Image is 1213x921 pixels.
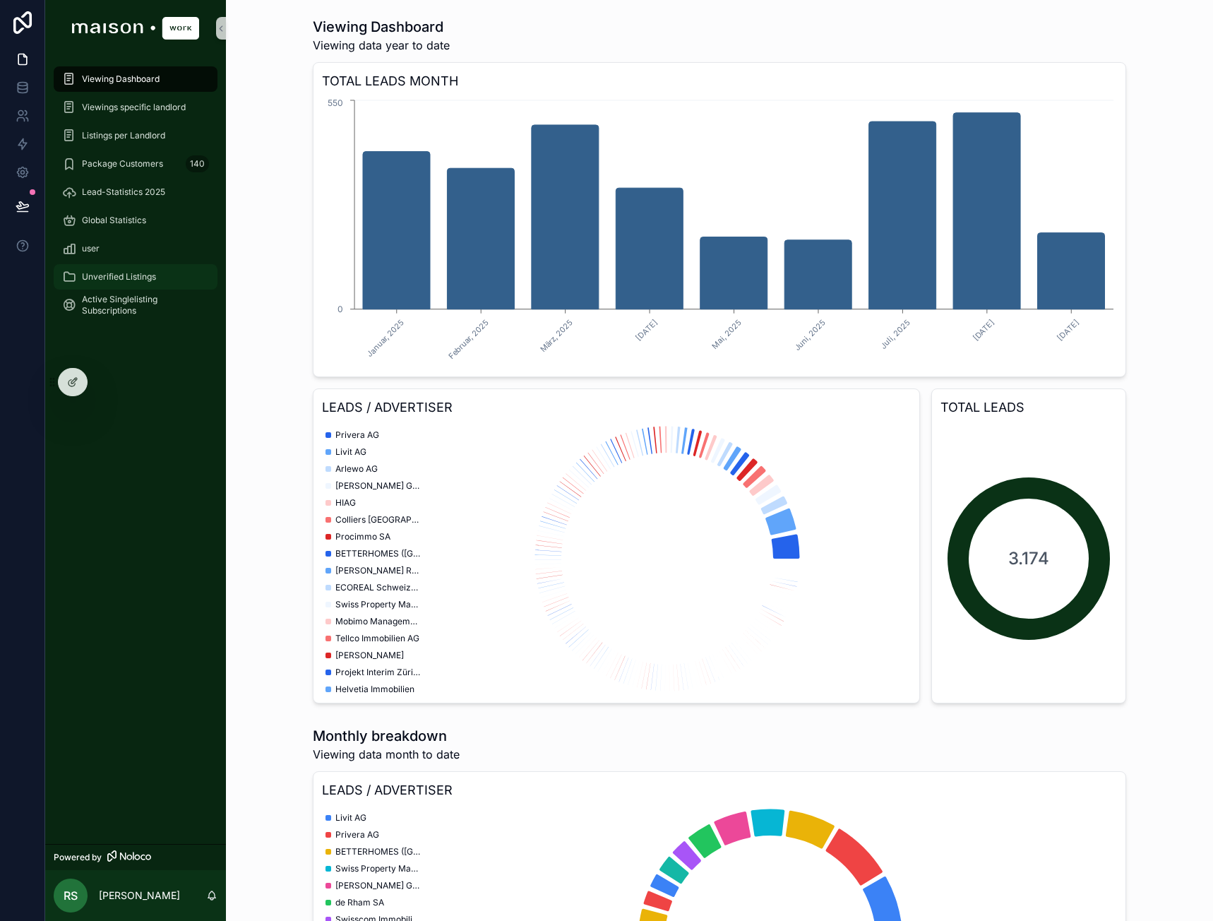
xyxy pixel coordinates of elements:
span: Swiss Property Management AG [335,599,420,610]
text: März, 2025 [538,317,575,354]
span: Colliers [GEOGRAPHIC_DATA] AG [335,514,420,525]
h1: Viewing Dashboard [313,17,450,37]
text: Juni, 2025 [792,317,827,352]
span: BETTERHOMES ([GEOGRAPHIC_DATA]) AG [335,846,420,857]
span: Projekt Interim Zürich GmbH [335,667,420,678]
span: Mobimo Management AG [335,616,420,627]
span: 3.174 [1008,547,1049,570]
text: Februar, 2025 [446,317,490,361]
span: Active Singlelisting Subscriptions [82,294,203,316]
span: Swiss Property Management AG [335,863,420,874]
a: Powered by [45,844,226,870]
span: Tellco Immobilien AG [335,633,419,644]
span: Lead-Statistics 2025 [82,186,165,198]
span: Package Customers [82,158,163,170]
span: RS [64,887,78,904]
text: Januar, 2025 [365,317,407,359]
tspan: 550 [328,97,343,108]
span: [PERSON_NAME] Grundstücke AG [335,480,420,492]
a: Unverified Listings [54,264,217,290]
div: chart [322,423,911,694]
div: scrollable content [45,57,226,336]
a: Global Statistics [54,208,217,233]
span: Procimmo SA [335,531,390,542]
h3: TOTAL LEADS [940,398,1117,417]
span: [PERSON_NAME] Real Estate GmbH [335,565,420,576]
span: HIAG [335,497,356,509]
span: Listings per Landlord [82,130,165,141]
span: BETTERHOMES ([GEOGRAPHIC_DATA]) AG [335,548,420,559]
text: [DATE] [971,317,996,343]
text: Juli, 2025 [878,317,912,350]
span: Privera AG [335,829,379,840]
h3: LEADS / ADVERTISER [322,780,1117,800]
span: Viewings specific landlord [82,102,186,113]
h3: TOTAL LEADS MONTH [322,71,1117,91]
span: Powered by [54,852,102,863]
span: Livit AG [335,812,366,824]
h3: LEADS / ADVERTISER [322,398,911,417]
span: [PERSON_NAME] Grundstücke AG [335,880,420,891]
span: Viewing Dashboard [82,73,160,85]
a: user [54,236,217,261]
div: 140 [186,155,209,172]
span: ECOREAL Schweizerische Immobilien Anlagestiftung [335,582,420,593]
tspan: 0 [337,304,343,314]
span: Unverified Listings [82,271,156,283]
span: [PERSON_NAME] [335,650,404,661]
span: Viewing data year to date [313,37,450,54]
a: Package Customers140 [54,151,217,177]
span: Livit AG [335,446,366,458]
span: de Rham SA [335,897,384,908]
a: Viewings specific landlord [54,95,217,120]
a: Lead-Statistics 2025 [54,179,217,205]
text: [DATE] [1056,317,1081,343]
span: user [82,243,100,254]
span: Viewing data month to date [313,746,460,763]
img: App logo [72,17,199,40]
a: Viewing Dashboard [54,66,217,92]
a: Listings per Landlord [54,123,217,148]
text: [DATE] [633,317,659,343]
text: Mai, 2025 [710,317,743,350]
span: Arlewo AG [335,463,378,475]
h1: Monthly breakdown [313,726,460,746]
div: chart [322,97,1117,368]
span: Privera AG [335,429,379,441]
span: Helvetia Immobilien [335,684,414,695]
a: Active Singlelisting Subscriptions [54,292,217,318]
span: Global Statistics [82,215,146,226]
p: [PERSON_NAME] [99,889,180,903]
